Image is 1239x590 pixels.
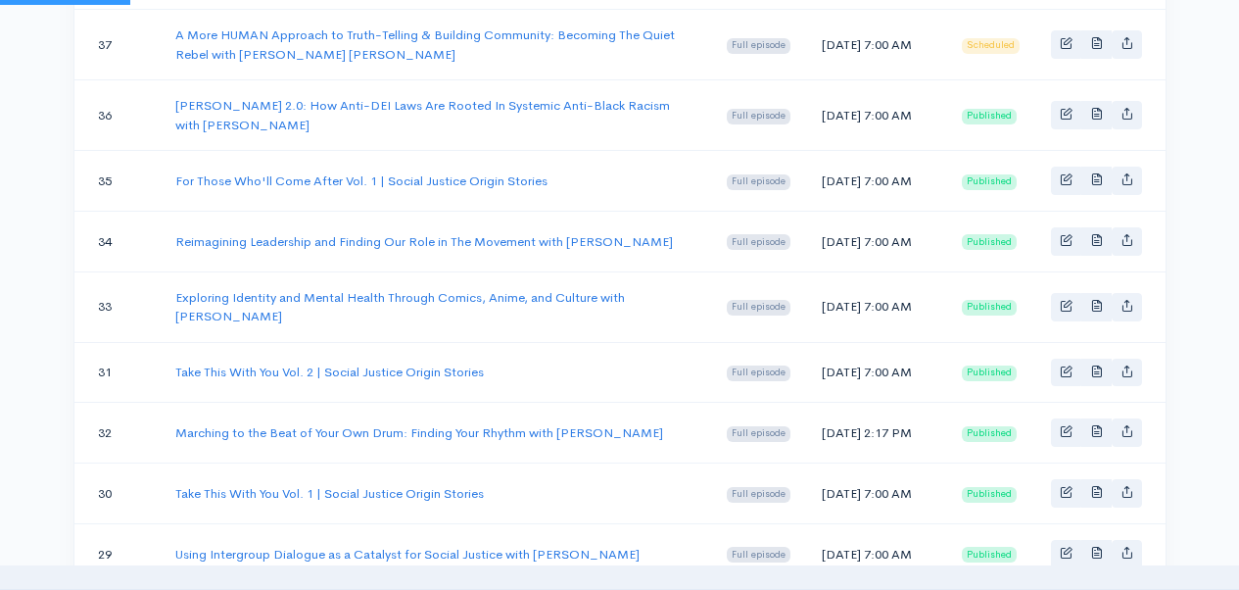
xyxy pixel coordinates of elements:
a: For Those Who'll Come After Vol. 1 | Social Justice Origin Stories [175,172,548,189]
td: [DATE] 2:17 PM [806,403,946,464]
td: [DATE] 7:00 AM [806,523,946,584]
a: Share episode [1112,293,1142,321]
a: [PERSON_NAME] 2.0: How Anti-DEI Laws Are Rooted In Systemic Anti-Black Racism with [PERSON_NAME] [175,97,670,133]
span: Episode transcription [1090,424,1103,437]
span: Full episode [727,234,790,250]
td: 30 [74,464,161,524]
td: 29 [74,523,161,584]
a: Share episode [1112,227,1142,256]
a: Exploring Identity and Mental Health Through Comics, Anime, and Culture with [PERSON_NAME] [175,289,625,325]
span: Edit episode [1060,485,1072,498]
td: 31 [74,342,161,403]
span: Episode transcription [1090,299,1103,312]
td: 33 [74,271,161,342]
span: Full episode [727,109,790,124]
td: 34 [74,211,161,271]
span: Edit episode [1060,299,1072,312]
span: Full episode [727,426,790,442]
div: Basic example [1051,101,1142,129]
div: Basic example [1051,479,1142,508]
div: Basic example [1051,418,1142,447]
span: Edit episode [1060,424,1072,437]
td: 35 [74,151,161,212]
span: Full episode [727,366,790,381]
div: Basic example [1051,293,1142,321]
a: Share episode [1112,359,1142,387]
div: Basic example [1051,30,1142,59]
span: Edit episode [1060,365,1072,377]
span: Published [962,487,1017,503]
span: Published [962,234,1017,250]
a: Take This With You Vol. 1 | Social Justice Origin Stories [175,485,484,502]
a: Reimagining Leadership and Finding Our Role in The Movement with [PERSON_NAME] [175,233,673,250]
div: Basic example [1051,359,1142,387]
a: Share episode [1112,479,1142,508]
a: Marching to the Beat of Your Own Drum: Finding Your Rhythm with [PERSON_NAME] [175,424,663,441]
span: Edit episode [1060,546,1072,559]
td: [DATE] 7:00 AM [806,80,946,151]
td: 32 [74,403,161,464]
div: Basic example [1051,167,1142,195]
span: Episode transcription [1090,233,1103,246]
span: Episode transcription [1090,36,1103,49]
span: Episode transcription [1090,365,1103,377]
span: Published [962,109,1017,124]
td: [DATE] 7:00 AM [806,211,946,271]
span: Episode transcription [1090,107,1103,120]
span: Published [962,300,1017,316]
a: Take This With You Vol. 2 | Social Justice Origin Stories [175,364,484,380]
span: Scheduled [962,38,1020,54]
div: Basic example [1051,540,1142,568]
td: 37 [74,10,161,80]
span: Edit episode [1060,233,1072,246]
a: Share episode [1112,101,1142,129]
span: Full episode [727,300,790,316]
td: [DATE] 7:00 AM [806,10,946,80]
span: Episode transcription [1090,546,1103,559]
a: Share episode [1112,540,1142,568]
td: [DATE] 7:00 AM [806,342,946,403]
span: Published [962,174,1017,190]
td: [DATE] 7:00 AM [806,271,946,342]
a: A More HUMAN Approach to Truth-Telling & Building Community: Becoming The Quiet Rebel with [PERSO... [175,26,675,63]
span: Edit episode [1060,172,1072,185]
span: Full episode [727,174,790,190]
td: [DATE] 7:00 AM [806,151,946,212]
span: Full episode [727,547,790,563]
td: [DATE] 7:00 AM [806,464,946,524]
span: Published [962,547,1017,563]
a: Share episode [1112,30,1142,59]
div: Basic example [1051,227,1142,256]
span: Episode transcription [1090,485,1103,498]
span: Published [962,366,1017,381]
td: 36 [74,80,161,151]
span: Episode transcription [1090,172,1103,185]
a: Share episode [1112,418,1142,447]
span: Full episode [727,38,790,54]
span: Edit episode [1060,107,1072,120]
span: Edit episode [1060,36,1072,49]
a: Share episode [1112,167,1142,195]
a: Using Intergroup Dialogue as a Catalyst for Social Justice with [PERSON_NAME] [175,546,640,563]
span: Published [962,426,1017,442]
span: Full episode [727,487,790,503]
